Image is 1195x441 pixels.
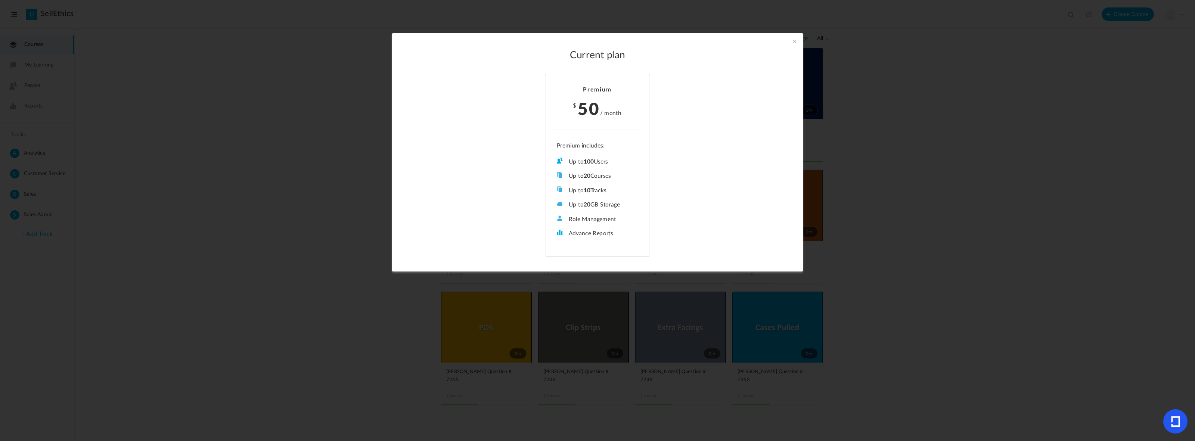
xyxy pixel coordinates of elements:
[584,202,590,208] b: 20
[557,201,638,209] li: Up to GB Storage
[584,173,590,179] b: 20
[557,172,638,180] li: Up to Courses
[584,159,594,165] b: 100
[584,188,590,193] b: 10
[578,96,600,120] span: 50
[557,230,638,237] li: Advance Reports
[557,215,638,223] li: Role Management
[600,109,621,118] cite: / month
[409,50,786,62] h2: Current plan
[557,158,638,165] li: Up to Users
[557,186,638,194] li: Up to Tracks
[553,87,642,94] h2: Premium
[573,103,577,109] span: $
